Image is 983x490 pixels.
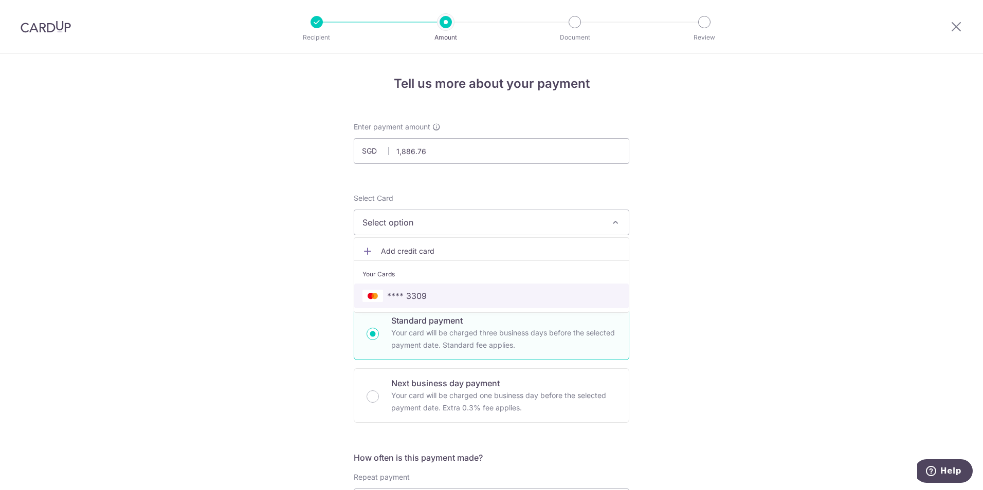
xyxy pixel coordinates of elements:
[354,122,430,132] span: Enter payment amount
[362,146,389,156] span: SGD
[354,74,629,93] h4: Tell us more about your payment
[362,290,383,302] img: MASTERCARD
[362,269,395,279] span: Your Cards
[391,377,616,389] p: Next business day payment
[362,216,602,229] span: Select option
[354,194,393,202] span: translation missing: en.payables.payment_networks.credit_card.summary.labels.select_card
[21,21,71,33] img: CardUp
[354,242,629,260] a: Add credit card
[391,314,616,327] p: Standard payment
[354,451,629,464] h5: How often is this payment made?
[666,32,742,43] p: Review
[354,237,629,313] ul: Select option
[381,246,621,256] span: Add credit card
[391,327,616,351] p: Your card will be charged three business days before the selected payment date. Standard fee appl...
[354,138,629,164] input: 0.00
[279,32,355,43] p: Recipient
[354,210,629,235] button: Select option
[354,472,410,482] label: Repeat payment
[391,389,616,414] p: Your card will be charged one business day before the selected payment date. Extra 0.3% fee applies.
[537,32,613,43] p: Document
[917,459,973,485] iframe: Opens a widget where you can find more information
[408,32,484,43] p: Amount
